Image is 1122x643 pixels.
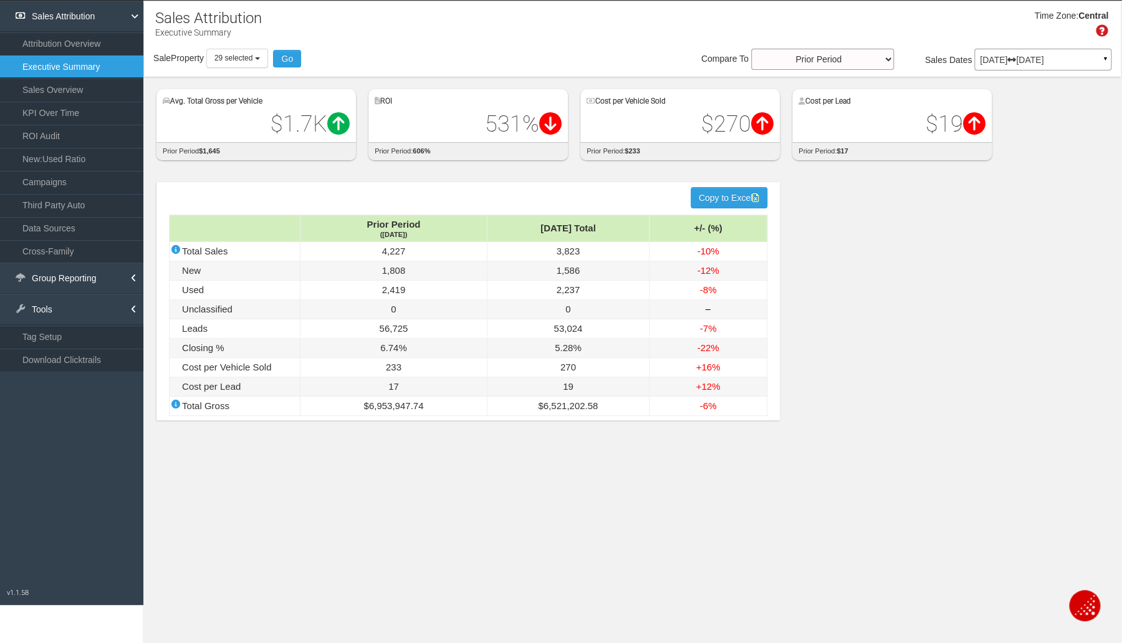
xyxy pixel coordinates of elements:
span: Total Sales [182,246,228,256]
span: 29 selected [214,54,252,62]
td: 5.28% [487,339,649,358]
span: Total Gross [182,400,229,411]
td: -10% [649,242,767,261]
td: 270 [487,358,649,377]
button: 29 selected [206,49,268,68]
td: 1,808 [300,261,487,281]
td: +16% [649,358,767,377]
td: 3,823 [487,242,649,261]
span: Sales [925,55,947,65]
td: 17 [300,377,487,397]
span: $1.7K [271,111,350,137]
td: 2,419 [300,281,487,300]
td: 4,227 [300,242,487,261]
td: 53,024 [487,319,649,339]
p: Executive Summary [155,22,262,39]
td: 0 [300,300,487,319]
span: $19 [926,111,985,137]
td: Closing % [170,339,300,358]
button: Copy to Excel [691,187,767,208]
td: 1,586 [487,261,649,281]
div: ([DATE]) [313,231,474,238]
h5: Cost per Vehicle Sold [587,97,774,105]
div: prior period: [580,142,780,160]
td: 233 [300,358,487,377]
i: Difference: $2.00 [963,112,985,135]
div: prior period: [368,142,568,160]
div: prior period [156,142,356,160]
strong: $1,645 [199,147,220,155]
strong: $233 [625,147,640,155]
strong: 606% [413,147,430,155]
span: $270 [701,111,774,137]
strong: $17 [837,147,848,155]
td: Leads [170,319,300,339]
i: Difference: $-75.00 [539,112,562,135]
button: Go [273,50,301,67]
h5: ROI [375,97,562,105]
td: +12% [649,377,767,397]
td: -7% [649,319,767,339]
td: 6.74% [300,339,487,358]
td: -22% [649,339,767,358]
span: Dates [949,55,972,65]
td: 2,237 [487,281,649,300]
div: prior period: [792,142,992,160]
td: Cost per Vehicle Sold [170,358,300,377]
td: $6,521,202.58 [487,397,649,416]
td: Unclassified [170,300,300,319]
i: Difference: $37.00 [751,112,774,135]
td: Used [170,281,300,300]
h5: Cost per Lead [798,97,985,105]
td: New [170,261,300,281]
div: Central [1078,10,1108,22]
td: Cost per Lead [170,377,300,397]
td: -6% [649,397,767,416]
td: 19 [487,377,649,397]
td: [DATE] Total [487,215,649,242]
p: [DATE] [DATE] [980,56,1106,64]
h5: Avg. Total Gross per Vehicle [163,97,350,105]
td: ‒ [649,300,767,319]
div: Time Zone: [1030,10,1078,22]
a: ▼ [1100,52,1111,72]
i: Difference: $61.00 [327,112,350,135]
td: +/- (%) [649,215,767,242]
td: Prior Period [300,215,487,242]
td: 56,725 [300,319,487,339]
td: $6,953,947.74 [300,397,487,416]
td: -8% [649,281,767,300]
span: Sale [153,53,171,63]
h1: Sales Attribution [155,10,262,26]
span: 531% [485,111,562,137]
td: 0 [487,300,649,319]
td: -12% [649,261,767,281]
